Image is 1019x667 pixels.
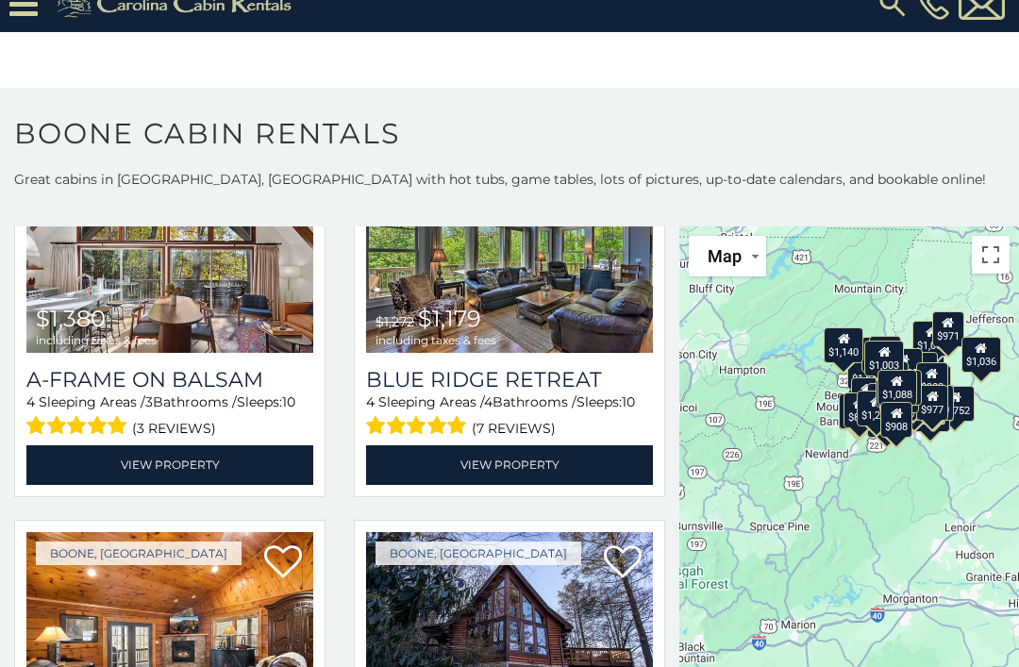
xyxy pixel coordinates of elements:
span: 3 [145,393,153,410]
span: 4 [26,393,35,410]
div: $895 [851,377,883,413]
span: $1,272 [376,313,414,330]
div: Sleeping Areas / Bathrooms / Sleeps: [366,392,653,441]
img: A-Frame on Balsam [26,161,313,354]
span: (7 reviews) [472,416,556,441]
a: A-Frame on Balsam [26,367,313,392]
span: 10 [282,393,295,410]
div: $853 [844,392,876,428]
span: 4 [366,393,375,410]
span: $1,179 [418,305,481,332]
a: Blue Ridge Retreat [366,367,653,392]
div: $1,053 [912,321,952,357]
a: A-Frame on Balsam $1,380 including taxes & fees [26,161,313,354]
div: $1,036 [961,337,1001,373]
div: $1,752 [935,385,975,421]
a: Boone, [GEOGRAPHIC_DATA] [36,542,242,565]
a: View Property [26,445,313,484]
div: $1,229 [857,390,896,425]
div: $1,633 [839,392,878,428]
a: Blue Ridge Retreat $1,272 $1,179 including taxes & fees [366,161,653,354]
span: 10 [622,393,635,410]
div: $977 [916,385,948,421]
div: $2,138 [910,396,950,432]
div: $864 [869,336,901,372]
span: 4 [484,393,493,410]
div: Sleeping Areas / Bathrooms / Sleeps: [26,392,313,441]
span: Map [708,246,742,266]
div: $1,088 [877,370,917,406]
button: Toggle fullscreen view [972,236,1010,274]
span: $1,380 [36,305,106,332]
div: $971 [932,310,964,346]
div: $908 [880,402,912,438]
div: $908 [916,361,948,397]
a: Add to favorites [264,543,302,583]
div: $1,039 [882,369,922,405]
div: $1,069 [876,371,915,407]
button: Change map style [689,236,766,276]
span: including taxes & fees [376,334,496,346]
div: $1,140 [824,327,863,363]
a: Boone, [GEOGRAPHIC_DATA] [376,542,581,565]
div: $1,003 [864,341,904,376]
a: View Property [366,445,653,484]
span: including taxes & fees [36,334,157,346]
a: Add to favorites [604,543,642,583]
img: Blue Ridge Retreat [366,161,653,354]
span: (3 reviews) [132,416,216,441]
div: $1,693 [847,353,887,389]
